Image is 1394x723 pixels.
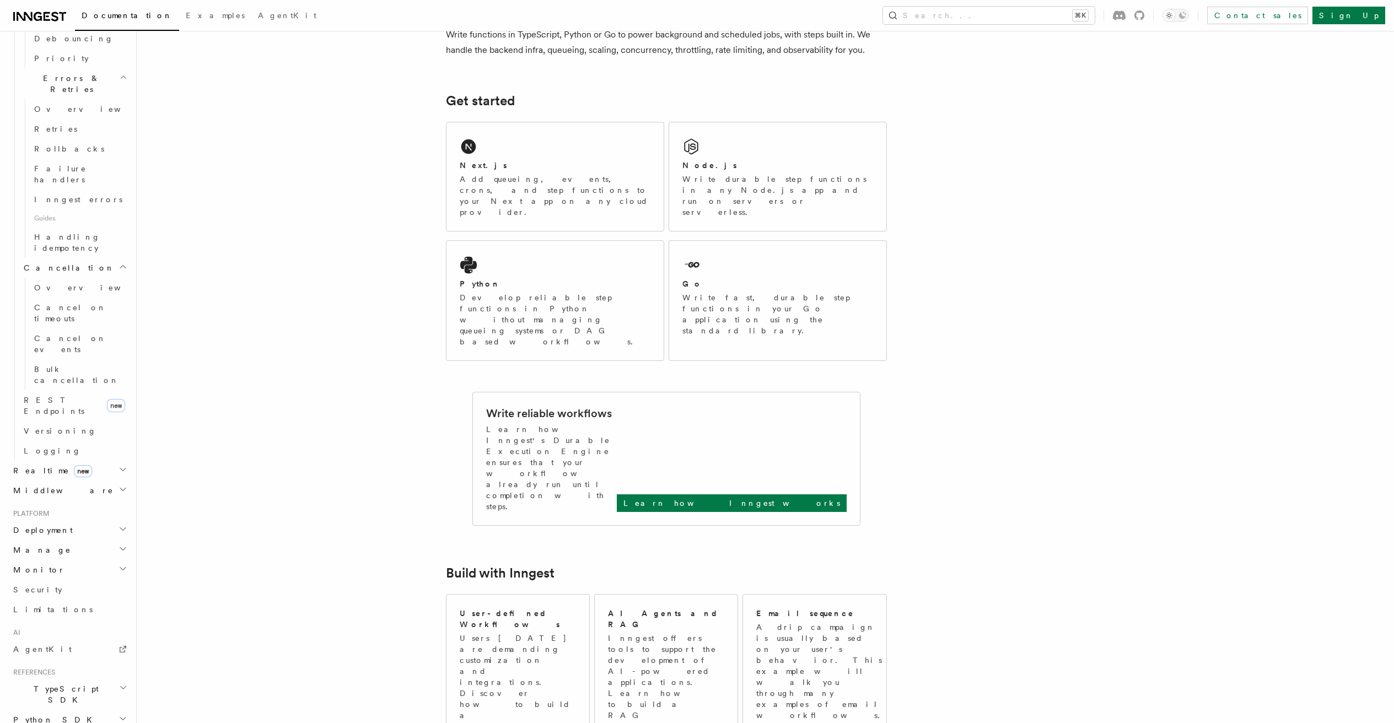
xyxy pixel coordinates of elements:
a: Get started [446,93,515,109]
h2: Python [460,278,500,289]
a: REST Endpointsnew [19,390,130,421]
h2: AI Agents and RAG [608,608,726,630]
span: Guides [30,209,130,227]
span: REST Endpoints [24,396,84,416]
a: Sign Up [1312,7,1385,24]
span: Deployment [9,525,73,536]
div: Cancellation [19,278,130,390]
a: Debouncing [30,29,130,48]
button: Middleware [9,481,130,500]
a: Next.jsAdd queueing, events, crons, and step functions to your Next app on any cloud provider. [446,122,664,231]
p: Learn how Inngest's Durable Execution Engine ensures that your workflow already run until complet... [486,424,617,512]
a: Failure handlers [30,159,130,190]
a: AgentKit [251,3,323,30]
p: Add queueing, events, crons, and step functions to your Next app on any cloud provider. [460,174,650,218]
h2: Next.js [460,160,507,171]
button: Manage [9,540,130,560]
span: Bulk cancellation [34,365,119,385]
a: Documentation [75,3,179,31]
span: AgentKit [13,645,72,654]
a: Handling idempotency [30,227,130,258]
a: Overview [30,278,130,298]
a: Overview [30,99,130,119]
a: Inngest errors [30,190,130,209]
span: Middleware [9,485,114,496]
span: Failure handlers [34,164,87,184]
span: Overview [34,105,148,114]
div: Errors & Retries [19,99,130,258]
span: new [107,399,125,412]
a: Examples [179,3,251,30]
a: Priority [30,48,130,68]
span: Manage [9,544,71,555]
span: Platform [9,509,50,518]
span: Priority [34,54,89,63]
span: AI [9,628,20,637]
button: Deployment [9,520,130,540]
p: A drip campaign is usually based on your user's behavior. This example will walk you through many... [756,622,886,721]
span: Cancel on timeouts [34,303,106,323]
a: Cancel on events [30,328,130,359]
a: Build with Inngest [446,565,555,581]
span: Handling idempotency [34,233,100,252]
a: Contact sales [1207,7,1308,24]
p: Learn how Inngest works [623,498,840,509]
button: TypeScript SDK [9,679,130,710]
span: Logging [24,446,81,455]
a: Node.jsWrite durable step functions in any Node.js app and run on servers or serverless. [669,122,887,231]
h2: Node.js [682,160,737,171]
a: Rollbacks [30,139,130,159]
a: Logging [19,441,130,461]
a: Versioning [19,421,130,441]
a: Limitations [9,600,130,619]
h2: Email sequence [756,608,854,619]
a: PythonDevelop reliable step functions in Python without managing queueing systems or DAG based wo... [446,240,664,361]
span: Limitations [13,605,93,614]
a: Bulk cancellation [30,359,130,390]
a: Cancel on timeouts [30,298,130,328]
h2: User-defined Workflows [460,608,576,630]
span: TypeScript SDK [9,683,119,705]
span: Versioning [24,427,96,435]
span: Retries [34,125,77,133]
span: Cancellation [19,262,115,273]
span: Realtime [9,465,92,476]
span: Examples [186,11,245,20]
span: References [9,668,55,677]
a: Learn how Inngest works [617,494,847,512]
a: Security [9,580,130,600]
a: Retries [30,119,130,139]
h2: Write reliable workflows [486,406,612,421]
span: Rollbacks [34,144,104,153]
p: Develop reliable step functions in Python without managing queueing systems or DAG based workflows. [460,292,650,347]
p: Write functions in TypeScript, Python or Go to power background and scheduled jobs, with steps bu... [446,27,887,58]
button: Cancellation [19,258,130,278]
span: AgentKit [258,11,316,20]
button: Realtimenew [9,461,130,481]
span: Errors & Retries [19,73,120,95]
kbd: ⌘K [1073,10,1088,21]
span: Overview [34,283,148,292]
button: Toggle dark mode [1162,9,1189,22]
h2: Go [682,278,702,289]
a: AgentKit [9,639,130,659]
span: Documentation [82,11,173,20]
span: Security [13,585,62,594]
span: Debouncing [34,34,114,43]
p: Write durable step functions in any Node.js app and run on servers or serverless. [682,174,873,218]
a: GoWrite fast, durable step functions in your Go application using the standard library. [669,240,887,361]
p: Write fast, durable step functions in your Go application using the standard library. [682,292,873,336]
span: Monitor [9,564,65,575]
button: Search...⌘K [883,7,1095,24]
button: Errors & Retries [19,68,130,99]
span: Cancel on events [34,334,106,354]
span: new [74,465,92,477]
span: Inngest errors [34,195,122,204]
button: Monitor [9,560,130,580]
